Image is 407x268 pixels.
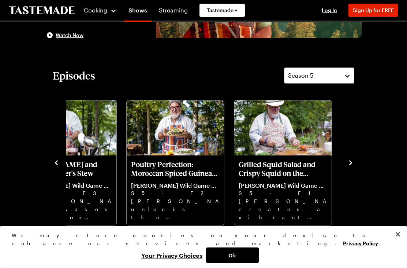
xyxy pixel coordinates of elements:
[138,247,206,263] button: Your Privacy Choices
[83,1,117,19] button: Cooking
[239,182,327,189] p: [PERSON_NAME] Wild Game Kitchen
[234,100,332,155] img: Grilled Squid Salad and Crispy Squid on the Plancha
[131,160,220,221] a: Poultry Perfection: Moroccan Spiced Guinea Hen with Charred Vegetables
[239,189,327,197] p: S5 - E1
[12,231,389,247] div: We may store cookies on your device to enhance our services and marketing.
[23,189,112,197] p: S5 - E3
[234,98,341,226] div: 10 / 10
[126,98,234,226] div: 9 / 10
[124,1,152,22] a: Shows
[12,231,389,263] div: Privacy
[348,4,398,17] button: Sign Up for FREE
[131,182,220,189] p: [PERSON_NAME] Wild Game Kitchen
[19,100,116,155] img: Venison Paillard and Hearty Hunter's Stew
[131,197,220,221] p: [PERSON_NAME] unlocks the rich flavor of guinea hen with a vibrant grilled salad featuring waterc...
[18,98,126,226] div: 8 / 10
[53,158,60,166] button: navigate to previous item
[131,160,220,177] p: Poultry Perfection: Moroccan Spiced Guinea Hen with Charred Vegetables
[239,160,327,177] p: Grilled Squid Salad and Crispy Squid on the Plancha
[199,4,245,17] a: Tastemade +
[239,160,327,221] a: Grilled Squid Salad and Crispy Squid on the Plancha
[206,247,259,263] button: Ok
[322,7,337,13] span: Log In
[207,7,238,14] span: Tastemade +
[56,32,83,39] span: Watch Now
[23,197,112,221] p: [PERSON_NAME] showcases venison two ways: a delicate grilled paillard and slow-braised Polish hun...
[53,69,95,82] h2: Episodes
[390,226,406,242] button: Close
[343,239,378,246] a: More information about your privacy, opens in a new tab
[84,7,107,14] span: Cooking
[284,67,354,84] button: Season 5
[234,100,332,225] div: Grilled Squid Salad and Crispy Squid on the Plancha
[347,158,354,166] button: navigate to next item
[353,7,394,13] span: Sign Up for FREE
[127,100,224,155] img: Poultry Perfection: Moroccan Spiced Guinea Hen with Charred Vegetables
[23,160,112,221] a: Venison Paillard and Hearty Hunter's Stew
[127,100,224,225] div: Poultry Perfection: Moroccan Spiced Guinea Hen with Charred Vegetables
[315,7,344,14] button: Log In
[9,6,75,15] a: To Tastemade Home Page
[23,160,112,177] p: [PERSON_NAME] and Hearty Hunter's Stew
[131,189,220,197] p: S5 - E2
[288,71,313,80] span: Season 5
[19,100,116,225] div: Venison Paillard and Hearty Hunter's Stew
[23,182,112,189] p: [PERSON_NAME] Wild Game Kitchen
[239,197,327,221] p: [PERSON_NAME] creates a vibrant grilled squid salad with fennel and a country-style squid on the ...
